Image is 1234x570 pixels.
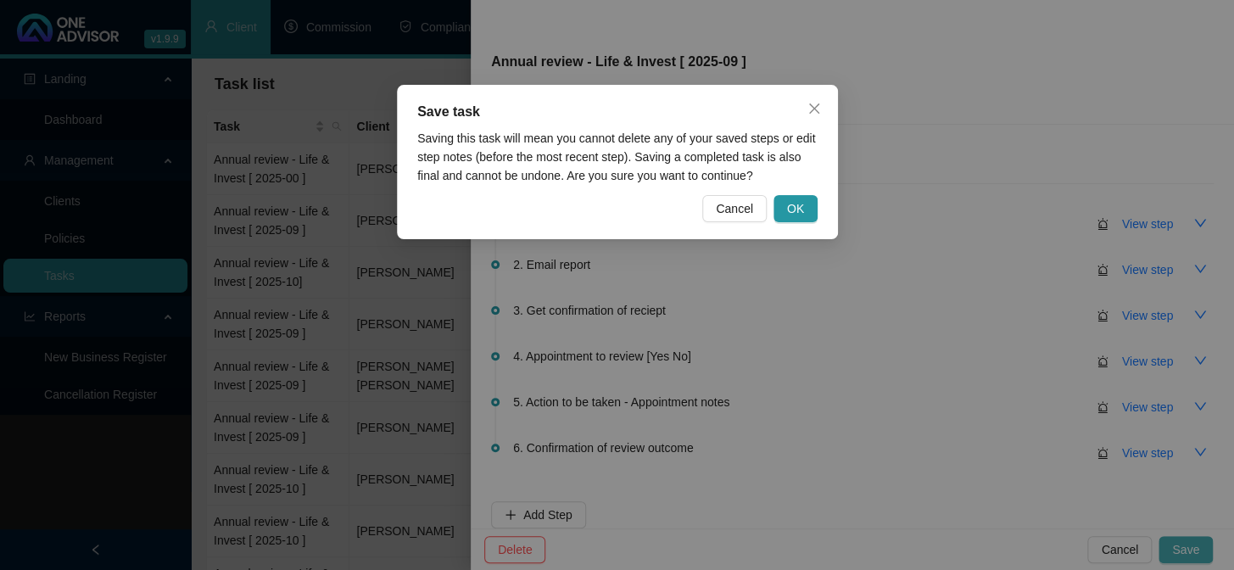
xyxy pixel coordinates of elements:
div: Save task [417,102,818,122]
button: OK [773,195,817,222]
span: close [807,102,821,115]
button: Cancel [702,195,767,222]
button: Close [801,95,828,122]
span: OK [786,199,803,218]
div: Saving this task will mean you cannot delete any of your saved steps or edit step notes (before t... [417,129,818,185]
span: Cancel [716,199,753,218]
